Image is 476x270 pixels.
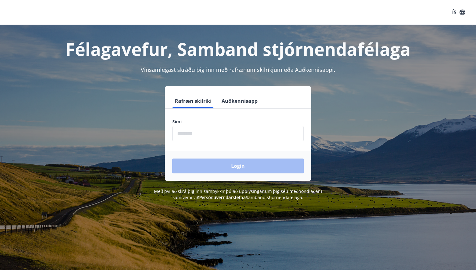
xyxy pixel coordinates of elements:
label: Sími [172,119,304,125]
span: Vinsamlegast skráðu þig inn með rafrænum skilríkjum eða Auðkennisappi. [141,66,335,73]
a: Persónuverndarstefna [199,194,246,200]
span: Með því að skrá þig inn samþykkir þú að upplýsingar um þig séu meðhöndlaðar í samræmi við Samband... [154,188,322,200]
button: Rafræn skilríki [172,94,214,108]
button: ÍS [449,7,469,18]
h1: Félagavefur, Samband stjórnendafélaga [22,37,454,61]
button: Auðkennisapp [219,94,260,108]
